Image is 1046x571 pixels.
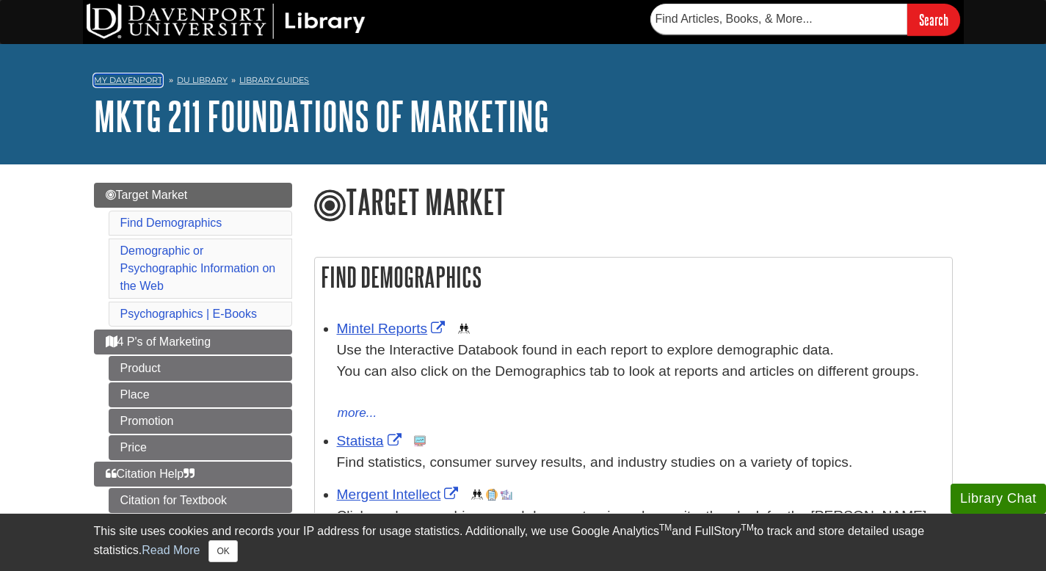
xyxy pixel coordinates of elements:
[94,183,292,208] a: Target Market
[650,4,907,34] input: Find Articles, Books, & More...
[94,74,162,87] a: My Davenport
[337,403,378,423] button: more...
[337,321,449,336] a: Link opens in new window
[87,4,366,39] img: DU Library
[741,523,754,533] sup: TM
[120,244,276,292] a: Demographic or Psychographic Information on the Web
[109,356,292,381] a: Product
[650,4,960,35] form: Searches DU Library's articles, books, and more
[337,340,945,403] div: Use the Interactive Databook found in each report to explore demographic data. You can also click...
[414,435,426,447] img: Statistics
[907,4,960,35] input: Search
[109,435,292,460] a: Price
[106,189,188,201] span: Target Market
[458,323,470,335] img: Demographics
[239,75,309,85] a: Library Guides
[337,487,462,502] a: Link opens in new window
[94,330,292,354] a: 4 P's of Marketing
[659,523,672,533] sup: TM
[106,335,211,348] span: 4 P's of Marketing
[177,75,228,85] a: DU Library
[109,488,292,513] a: Citation for Textbook
[94,523,953,562] div: This site uses cookies and records your IP address for usage statistics. Additionally, we use Goo...
[314,183,953,224] h1: Target Market
[486,489,498,501] img: Company Information
[951,484,1046,514] button: Library Chat
[337,433,405,448] a: Link opens in new window
[471,489,483,501] img: Demographics
[94,93,549,139] a: MKTG 211 Foundations of Marketing
[337,506,945,548] div: Click on demographics; search by county, zip code, or city; then look for the [PERSON_NAME] Demog...
[120,217,222,229] a: Find Demographics
[142,544,200,556] a: Read More
[106,468,195,480] span: Citation Help
[337,452,945,473] p: Find statistics, consumer survey results, and industry studies on a variety of topics.
[315,258,952,297] h2: Find Demographics
[109,409,292,434] a: Promotion
[208,540,237,562] button: Close
[109,382,292,407] a: Place
[501,489,512,501] img: Industry Report
[120,308,257,320] a: Psychographics | E-Books
[94,70,953,94] nav: breadcrumb
[94,462,292,487] a: Citation Help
